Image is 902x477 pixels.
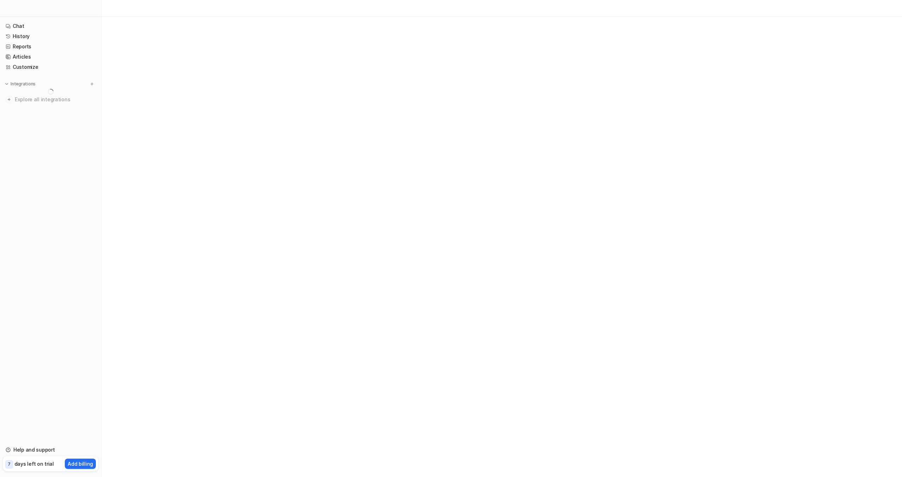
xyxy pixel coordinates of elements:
[11,81,36,87] p: Integrations
[3,21,98,31] a: Chat
[3,52,98,62] a: Articles
[6,96,13,103] img: explore all integrations
[3,95,98,104] a: Explore all integrations
[3,42,98,52] a: Reports
[89,81,94,86] img: menu_add.svg
[3,31,98,41] a: History
[4,81,9,86] img: expand menu
[68,460,93,467] p: Add billing
[3,62,98,72] a: Customize
[3,445,98,455] a: Help and support
[14,460,54,467] p: days left on trial
[3,80,38,87] button: Integrations
[8,461,11,467] p: 7
[65,459,96,469] button: Add billing
[15,94,95,105] span: Explore all integrations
